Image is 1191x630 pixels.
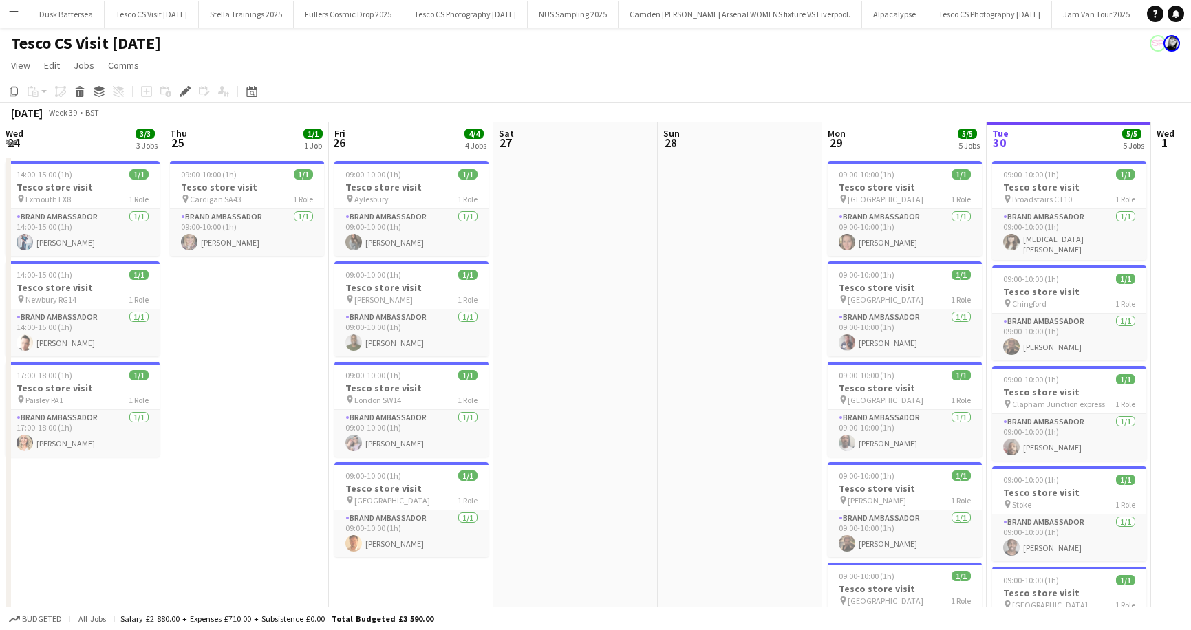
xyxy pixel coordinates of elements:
[294,1,403,28] button: Fullers Cosmic Drop 2025
[862,1,927,28] button: Alpacalypse
[354,395,401,405] span: London SW14
[170,161,324,256] app-job-card: 09:00-10:00 (1h)1/1Tesco store visit Cardigan SA431 RoleBrand Ambassador1/109:00-10:00 (1h)[PERSO...
[6,281,160,294] h3: Tesco store visit
[1052,1,1141,28] button: Jam Van Tour 2025
[6,161,160,256] app-job-card: 14:00-15:00 (1h)1/1Tesco store visit Exmouth EX81 RoleBrand Ambassador1/114:00-15:00 (1h)[PERSON_...
[74,59,94,72] span: Jobs
[6,309,160,356] app-card-role: Brand Ambassador1/114:00-15:00 (1h)[PERSON_NAME]
[303,129,323,139] span: 1/1
[25,395,63,405] span: Paisley PA1
[992,181,1146,193] h3: Tesco store visit
[1116,475,1135,485] span: 1/1
[1012,298,1047,309] span: Chingford
[129,395,149,405] span: 1 Role
[992,265,1146,360] app-job-card: 09:00-10:00 (1h)1/1Tesco store visit Chingford1 RoleBrand Ambassador1/109:00-10:00 (1h)[PERSON_NAME]
[136,129,155,139] span: 3/3
[11,33,161,54] h1: Tesco CS Visit [DATE]
[458,495,478,506] span: 1 Role
[992,314,1146,360] app-card-role: Brand Ambassador1/109:00-10:00 (1h)[PERSON_NAME]
[828,462,982,557] app-job-card: 09:00-10:00 (1h)1/1Tesco store visit [PERSON_NAME]1 RoleBrand Ambassador1/109:00-10:00 (1h)[PERSO...
[828,261,982,356] app-job-card: 09:00-10:00 (1h)1/1Tesco store visit [GEOGRAPHIC_DATA]1 RoleBrand Ambassador1/109:00-10:00 (1h)[P...
[992,414,1146,461] app-card-role: Brand Ambassador1/109:00-10:00 (1h)[PERSON_NAME]
[6,181,160,193] h3: Tesco store visit
[465,140,486,151] div: 4 Jobs
[334,127,345,140] span: Fri
[848,495,906,506] span: [PERSON_NAME]
[839,470,894,481] span: 09:00-10:00 (1h)
[334,281,489,294] h3: Tesco store visit
[129,370,149,380] span: 1/1
[848,395,923,405] span: [GEOGRAPHIC_DATA]
[458,395,478,405] span: 1 Role
[334,410,489,457] app-card-role: Brand Ambassador1/109:00-10:00 (1h)[PERSON_NAME]
[952,169,971,180] span: 1/1
[458,470,478,481] span: 1/1
[497,135,514,151] span: 27
[334,161,489,256] div: 09:00-10:00 (1h)1/1Tesco store visit Aylesbury1 RoleBrand Ambassador1/109:00-10:00 (1h)[PERSON_NAME]
[848,294,923,305] span: [GEOGRAPHIC_DATA]
[136,140,158,151] div: 3 Jobs
[1163,35,1180,52] app-user-avatar: Janeann Ferguson
[992,514,1146,561] app-card-role: Brand Ambassador1/109:00-10:00 (1h)[PERSON_NAME]
[345,370,401,380] span: 09:00-10:00 (1h)
[39,56,65,74] a: Edit
[103,56,144,74] a: Comms
[1012,600,1088,610] span: [GEOGRAPHIC_DATA]
[354,495,430,506] span: [GEOGRAPHIC_DATA]
[7,611,64,627] button: Budgeted
[828,309,982,356] app-card-role: Brand Ambassador1/109:00-10:00 (1h)[PERSON_NAME]
[22,614,62,624] span: Budgeted
[458,194,478,204] span: 1 Role
[839,169,894,180] span: 09:00-10:00 (1h)
[334,309,489,356] app-card-role: Brand Ambassador1/109:00-10:00 (1h)[PERSON_NAME]
[828,281,982,294] h3: Tesco store visit
[464,129,484,139] span: 4/4
[952,571,971,581] span: 1/1
[1003,374,1059,384] span: 09:00-10:00 (1h)
[334,482,489,495] h3: Tesco store visit
[345,270,401,280] span: 09:00-10:00 (1h)
[992,127,1009,140] span: Tue
[951,495,971,506] span: 1 Role
[992,285,1146,298] h3: Tesco store visit
[345,169,401,180] span: 09:00-10:00 (1h)
[1115,499,1135,510] span: 1 Role
[992,161,1146,260] app-job-card: 09:00-10:00 (1h)1/1Tesco store visit Broadstairs CT101 RoleBrand Ambassador1/109:00-10:00 (1h)[ME...
[1003,274,1059,284] span: 09:00-10:00 (1h)
[6,209,160,256] app-card-role: Brand Ambassador1/114:00-15:00 (1h)[PERSON_NAME]
[958,140,980,151] div: 5 Jobs
[129,194,149,204] span: 1 Role
[1116,575,1135,585] span: 1/1
[839,270,894,280] span: 09:00-10:00 (1h)
[108,59,139,72] span: Comms
[528,1,619,28] button: NUS Sampling 2025
[828,161,982,256] app-job-card: 09:00-10:00 (1h)1/1Tesco store visit [GEOGRAPHIC_DATA]1 RoleBrand Ambassador1/109:00-10:00 (1h)[P...
[6,261,160,356] app-job-card: 14:00-15:00 (1h)1/1Tesco store visit Newbury RG141 RoleBrand Ambassador1/114:00-15:00 (1h)[PERSON...
[952,270,971,280] span: 1/1
[332,613,433,624] span: Total Budgeted £3 590.00
[992,386,1146,398] h3: Tesco store visit
[190,194,242,204] span: Cardigan SA43
[6,362,160,457] app-job-card: 17:00-18:00 (1h)1/1Tesco store visit Paisley PA11 RoleBrand Ambassador1/117:00-18:00 (1h)[PERSON_...
[1003,169,1059,180] span: 09:00-10:00 (1h)
[85,107,99,118] div: BST
[952,470,971,481] span: 1/1
[951,395,971,405] span: 1 Role
[839,571,894,581] span: 09:00-10:00 (1h)
[951,596,971,606] span: 1 Role
[1115,399,1135,409] span: 1 Role
[1155,135,1174,151] span: 1
[25,294,76,305] span: Newbury RG14
[1116,374,1135,384] span: 1/1
[828,209,982,256] app-card-role: Brand Ambassador1/109:00-10:00 (1h)[PERSON_NAME]
[11,59,30,72] span: View
[839,370,894,380] span: 09:00-10:00 (1h)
